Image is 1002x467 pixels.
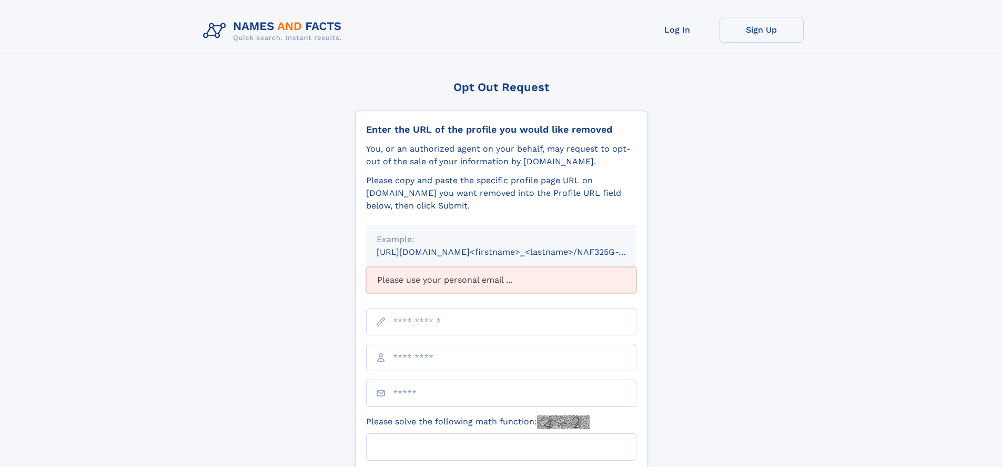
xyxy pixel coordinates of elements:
div: Opt Out Request [355,81,647,94]
small: [URL][DOMAIN_NAME]<firstname>_<lastname>/NAF325G-xxxxxxxx [377,247,656,257]
a: Sign Up [720,17,804,43]
div: Enter the URL of the profile you would like removed [366,124,636,135]
label: Please solve the following math function: [366,415,590,429]
div: Example: [377,233,626,246]
div: Please copy and paste the specific profile page URL on [DOMAIN_NAME] you want removed into the Pr... [366,174,636,212]
img: Logo Names and Facts [199,17,350,45]
div: Please use your personal email ... [366,267,636,293]
a: Log In [635,17,720,43]
div: You, or an authorized agent on your behalf, may request to opt-out of the sale of your informatio... [366,143,636,168]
